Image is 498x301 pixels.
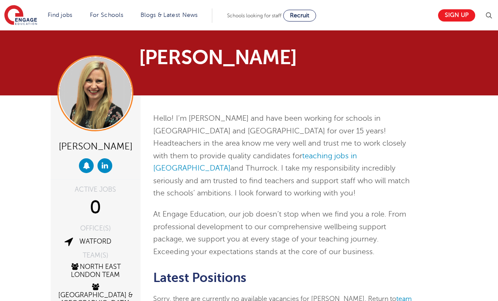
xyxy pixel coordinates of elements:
[57,186,134,193] div: ACTIVE JOBS
[290,12,309,19] span: Recruit
[227,13,281,19] span: Schools looking for staff
[70,263,121,279] a: North East London Team
[153,210,406,256] span: At Engage Education, our job doesn’t stop when we find you a role. From professional development ...
[4,5,37,26] img: Engage Education
[57,197,134,218] div: 0
[57,138,134,154] div: [PERSON_NAME]
[139,47,277,68] h1: [PERSON_NAME]
[153,114,410,197] span: Hello! I’m [PERSON_NAME] and have been working for schools in [GEOGRAPHIC_DATA] and [GEOGRAPHIC_D...
[283,10,316,22] a: Recruit
[57,225,134,232] div: OFFICE(S)
[48,12,73,18] a: Find jobs
[79,238,111,245] a: Watford
[141,12,198,18] a: Blogs & Latest News
[90,12,123,18] a: For Schools
[153,271,414,285] h2: Latest Positions
[438,9,475,22] a: Sign up
[57,252,134,259] div: TEAM(S)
